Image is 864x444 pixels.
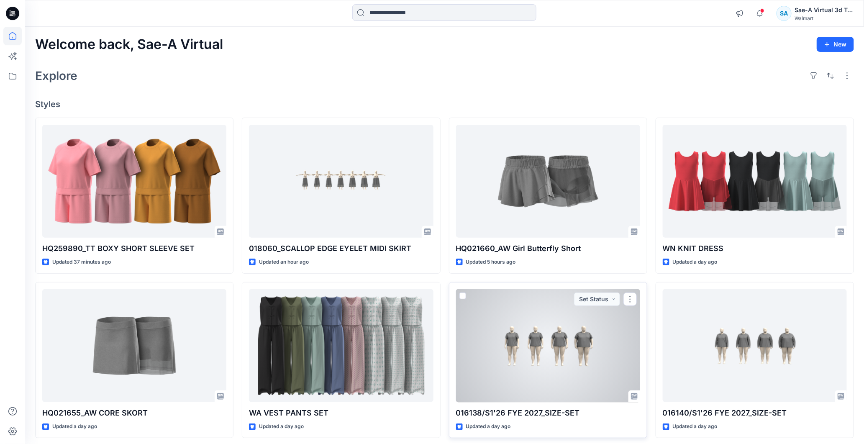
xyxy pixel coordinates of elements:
[35,37,223,52] h2: Welcome back, Sae-A Virtual
[795,5,854,15] div: Sae-A Virtual 3d Team
[52,258,111,267] p: Updated 37 minutes ago
[795,15,854,21] div: Walmart
[42,125,226,238] a: HQ259890_TT BOXY SHORT SLEEVE SET
[42,407,226,419] p: HQ021655_AW CORE SKORT
[249,243,433,254] p: 018060_SCALLOP EDGE EYELET MIDI SKIRT
[249,289,433,403] a: WA VEST PANTS SET
[466,422,511,431] p: Updated a day ago
[42,289,226,403] a: HQ021655_AW CORE SKORT
[663,407,847,419] p: 016140/S1'26 FYE 2027_SIZE-SET
[42,243,226,254] p: HQ259890_TT BOXY SHORT SLEEVE SET
[249,125,433,238] a: 018060_SCALLOP EDGE EYELET MIDI SKIRT
[673,422,718,431] p: Updated a day ago
[466,258,516,267] p: Updated 5 hours ago
[259,258,309,267] p: Updated an hour ago
[456,289,640,403] a: 016138/S1'26 FYE 2027_SIZE-SET
[777,6,792,21] div: SA
[817,37,854,52] button: New
[259,422,304,431] p: Updated a day ago
[673,258,718,267] p: Updated a day ago
[35,99,854,109] h4: Styles
[663,125,847,238] a: WN KNIT DRESS
[663,289,847,403] a: 016140/S1'26 FYE 2027_SIZE-SET
[456,243,640,254] p: HQ021660_AW Girl Butterfly Short
[456,125,640,238] a: HQ021660_AW Girl Butterfly Short
[456,407,640,419] p: 016138/S1'26 FYE 2027_SIZE-SET
[52,422,97,431] p: Updated a day ago
[663,243,847,254] p: WN KNIT DRESS
[249,407,433,419] p: WA VEST PANTS SET
[35,69,77,82] h2: Explore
